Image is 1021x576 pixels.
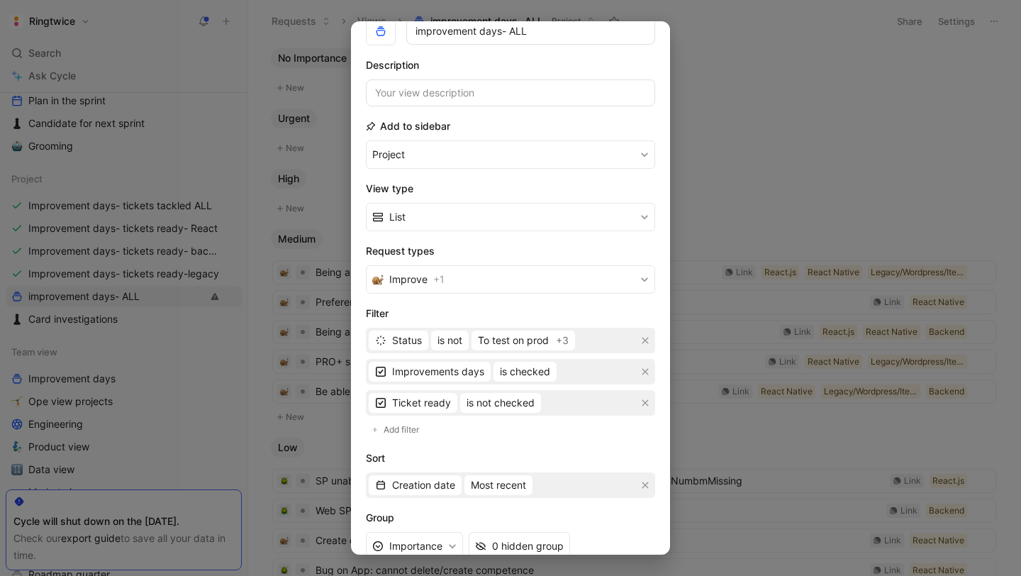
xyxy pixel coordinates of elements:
span: To test on prod [478,332,549,349]
h2: Sort [366,450,655,467]
span: is not checked [467,394,535,411]
span: Most recent [471,477,526,494]
h2: Request types [366,243,655,260]
button: 🐌Improve+1 [366,265,655,294]
input: Your view name [406,18,655,45]
span: is checked [500,363,550,380]
button: List [366,203,655,231]
span: Improvements days [392,363,484,380]
img: 🐌 [372,274,384,285]
h2: Add to sidebar [366,118,450,135]
button: Status [369,331,428,350]
button: Importance [366,532,463,560]
button: Creation date [369,475,462,495]
button: Most recent [464,475,532,495]
h2: Filter [366,305,655,322]
h2: Description [366,57,419,74]
h2: View type [366,180,655,197]
span: Add filter [384,423,420,437]
div: 0 hidden group [492,538,564,555]
button: 0 hidden group [469,532,570,560]
span: +3 [556,332,569,349]
span: Improve [389,271,428,288]
button: Ticket ready [369,393,457,413]
button: Improvements days [369,362,491,382]
span: is not [437,332,462,349]
input: Your view description [366,79,655,106]
button: is not [431,331,469,350]
button: is checked [493,362,557,382]
h2: Group [366,509,655,526]
button: To test on prod+3 [472,331,575,350]
button: is not checked [460,393,541,413]
span: Creation date [392,477,455,494]
button: Add filter [366,421,427,438]
span: Status [392,332,422,349]
span: Ticket ready [392,394,451,411]
button: Project [366,140,655,169]
span: + 1 [433,271,445,288]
